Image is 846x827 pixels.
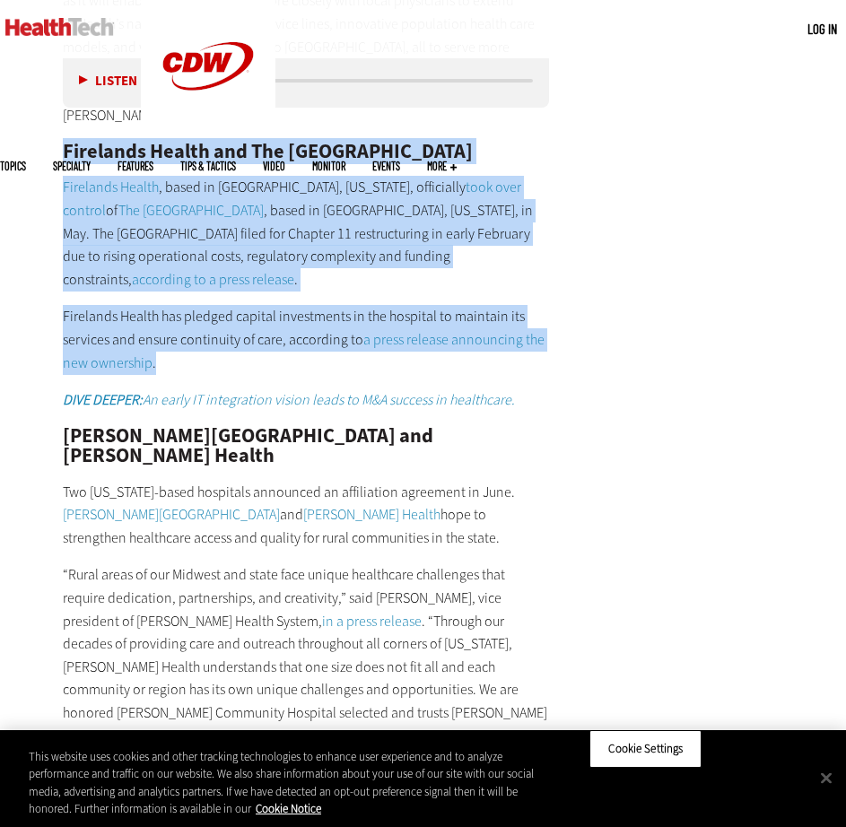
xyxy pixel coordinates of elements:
[807,758,846,797] button: Close
[118,161,153,171] a: Features
[63,505,280,524] a: [PERSON_NAME][GEOGRAPHIC_DATA]
[29,748,553,818] div: This website uses cookies and other tracking technologies to enhance user experience and to analy...
[63,390,515,409] a: DIVE DEEPER:An early IT integration vision leads to M&A success in healthcare.
[141,118,275,137] a: CDW
[63,481,549,550] p: Two [US_STATE]-based hospitals announced an affiliation agreement in June. and hope to strengthen...
[63,563,549,770] p: “Rural areas of our Midwest and state face unique healthcare challenges that require dedication, ...
[132,270,294,289] a: according to a press release
[256,801,321,816] a: More information about your privacy
[180,161,236,171] a: Tips & Tactics
[63,305,549,374] p: Firelands Health has pledged capital investments in the hospital to maintain its services and ens...
[372,161,400,171] a: Events
[322,612,422,631] a: in a press release
[303,505,440,524] a: [PERSON_NAME] Health
[5,18,114,36] img: Home
[589,730,702,768] button: Cookie Settings
[807,20,837,39] div: User menu
[312,161,345,171] a: MonITor
[118,201,264,220] a: The [GEOGRAPHIC_DATA]
[63,390,143,409] strong: DIVE DEEPER:
[263,161,285,171] a: Video
[63,330,545,372] a: a press release announcing the new ownership
[53,161,91,171] span: Specialty
[63,426,549,466] h2: [PERSON_NAME][GEOGRAPHIC_DATA] and [PERSON_NAME] Health
[63,390,515,409] em: An early IT integration vision leads to M&A success in healthcare.
[807,21,837,37] a: Log in
[427,161,457,171] span: More
[63,176,549,291] p: , based in [GEOGRAPHIC_DATA], [US_STATE], officially of , based in [GEOGRAPHIC_DATA], [US_STATE],...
